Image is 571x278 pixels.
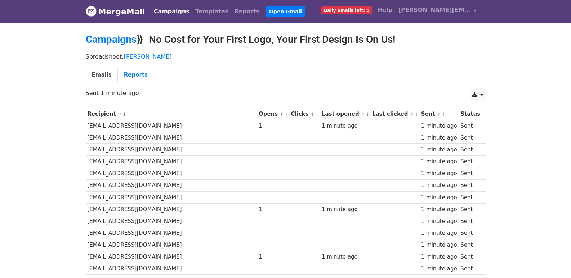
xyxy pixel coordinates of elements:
[459,168,482,179] td: Sent
[421,181,457,190] div: 1 minute ago
[459,191,482,203] td: Sent
[118,111,122,117] a: ↑
[151,4,192,19] a: Campaigns
[459,144,482,156] td: Sent
[421,229,457,237] div: 1 minute ago
[459,239,482,251] td: Sent
[421,158,457,166] div: 1 minute ago
[86,215,257,227] td: [EMAIL_ADDRESS][DOMAIN_NAME]
[280,111,284,117] a: ↑
[535,243,571,278] iframe: Chat Widget
[366,111,370,117] a: ↓
[322,205,369,214] div: 1 minute ago
[421,241,457,249] div: 1 minute ago
[442,111,446,117] a: ↓
[459,251,482,263] td: Sent
[86,33,137,45] a: Campaigns
[410,111,414,117] a: ↑
[86,120,257,132] td: [EMAIL_ADDRESS][DOMAIN_NAME]
[421,122,457,130] div: 1 minute ago
[421,205,457,214] div: 1 minute ago
[361,111,365,117] a: ↑
[86,251,257,263] td: [EMAIL_ADDRESS][DOMAIN_NAME]
[421,146,457,154] div: 1 minute ago
[370,108,419,120] th: Last clicked
[86,191,257,203] td: [EMAIL_ADDRESS][DOMAIN_NAME]
[86,168,257,179] td: [EMAIL_ADDRESS][DOMAIN_NAME]
[86,4,145,19] a: MergeMail
[459,203,482,215] td: Sent
[459,227,482,239] td: Sent
[419,108,459,120] th: Sent
[259,253,287,261] div: 1
[86,239,257,251] td: [EMAIL_ADDRESS][DOMAIN_NAME]
[322,122,369,130] div: 1 minute ago
[396,3,480,20] a: [PERSON_NAME][EMAIL_ADDRESS][DOMAIN_NAME]
[86,33,486,46] h2: ⟫ No Cost for Your First Logo, Your First Design Is On Us!
[421,217,457,225] div: 1 minute ago
[320,108,370,120] th: Last opened
[86,132,257,144] td: [EMAIL_ADDRESS][DOMAIN_NAME]
[86,263,257,275] td: [EMAIL_ADDRESS][DOMAIN_NAME]
[321,6,372,14] span: Daily emails left: 0
[311,111,315,117] a: ↑
[86,108,257,120] th: Recipient
[459,156,482,168] td: Sent
[86,144,257,156] td: [EMAIL_ADDRESS][DOMAIN_NAME]
[375,3,396,17] a: Help
[322,253,369,261] div: 1 minute ago
[421,193,457,202] div: 1 minute ago
[421,253,457,261] div: 1 minute ago
[86,6,97,17] img: MergeMail logo
[459,263,482,275] td: Sent
[421,134,457,142] div: 1 minute ago
[459,132,482,144] td: Sent
[192,4,231,19] a: Templates
[284,111,288,117] a: ↓
[86,68,118,82] a: Emails
[86,53,486,60] p: Spreadsheet:
[257,108,289,120] th: Opens
[118,68,154,82] a: Reports
[437,111,441,117] a: ↑
[259,205,287,214] div: 1
[86,227,257,239] td: [EMAIL_ADDRESS][DOMAIN_NAME]
[86,156,257,168] td: [EMAIL_ADDRESS][DOMAIN_NAME]
[124,53,172,60] a: [PERSON_NAME]
[231,4,263,19] a: Reports
[289,108,320,120] th: Clicks
[86,179,257,191] td: [EMAIL_ADDRESS][DOMAIN_NAME]
[459,179,482,191] td: Sent
[86,203,257,215] td: [EMAIL_ADDRESS][DOMAIN_NAME]
[315,111,319,117] a: ↓
[398,6,470,14] span: [PERSON_NAME][EMAIL_ADDRESS][DOMAIN_NAME]
[86,89,486,97] p: Sent 1 minute ago
[266,6,305,17] a: Open Gmail
[459,215,482,227] td: Sent
[421,265,457,273] div: 1 minute ago
[259,122,287,130] div: 1
[421,169,457,178] div: 1 minute ago
[414,111,418,117] a: ↓
[122,111,126,117] a: ↓
[318,3,375,17] a: Daily emails left: 0
[459,120,482,132] td: Sent
[459,108,482,120] th: Status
